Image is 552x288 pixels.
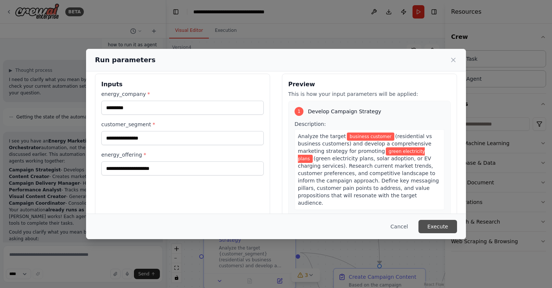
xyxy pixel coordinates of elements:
label: energy_offering [101,151,264,158]
span: Variable: energy_offering [298,147,425,163]
button: Execute [418,220,457,233]
span: Variable: customer_segment [347,133,395,141]
span: Analyze the target [298,133,346,139]
button: Cancel [385,220,414,233]
span: Description: [295,121,326,127]
div: 1 [295,107,303,116]
span: (green electricity plans, solar adoption, or EV charging services). Research current market trend... [298,155,439,206]
h3: Inputs [101,80,264,89]
label: customer_segment [101,121,264,128]
h2: Run parameters [95,55,155,65]
span: (residential vs business customers) and develop a comprehensive marketing strategy for promoting [298,133,432,154]
h3: Preview [288,80,451,89]
span: Develop Campaign Strategy [308,108,381,115]
label: energy_company [101,90,264,98]
p: This is how your input parameters will be applied: [288,90,451,98]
